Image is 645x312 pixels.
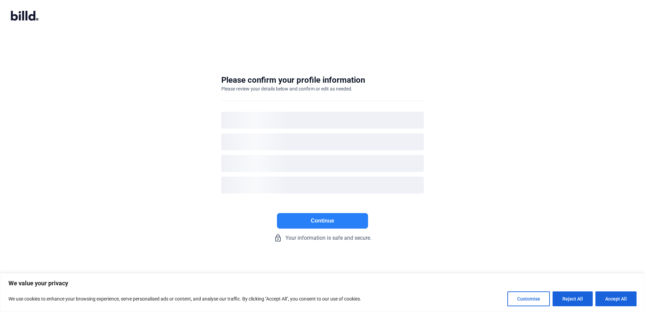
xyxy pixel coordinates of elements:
[221,85,353,92] div: Please review your details below and confirm or edit as needed.
[8,279,637,287] p: We value your privacy
[221,177,424,193] div: loading
[8,295,361,303] p: We use cookies to enhance your browsing experience, serve personalised ads or content, and analys...
[221,133,424,150] div: loading
[221,234,424,242] div: Your information is safe and secure.
[277,213,368,229] button: Continue
[221,112,424,129] div: loading
[553,291,593,306] button: Reject All
[221,75,365,85] div: Please confirm your profile information
[507,291,550,306] button: Customise
[274,234,282,242] mat-icon: lock_outline
[595,291,637,306] button: Accept All
[221,155,424,172] div: loading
